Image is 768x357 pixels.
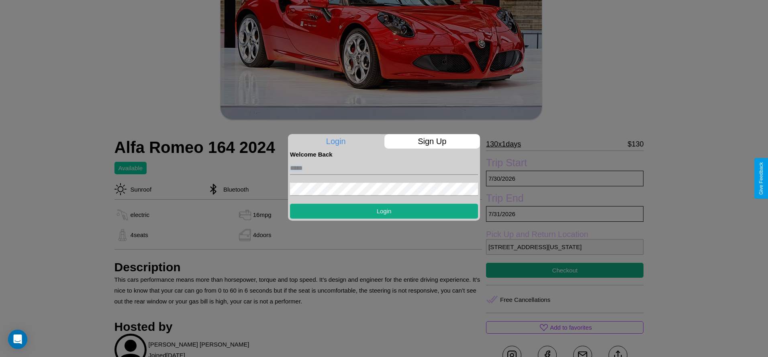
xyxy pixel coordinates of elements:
button: Login [290,204,478,219]
h4: Welcome Back [290,151,478,158]
div: Open Intercom Messenger [8,330,27,349]
p: Sign Up [384,134,480,149]
p: Login [288,134,384,149]
div: Give Feedback [758,162,764,195]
